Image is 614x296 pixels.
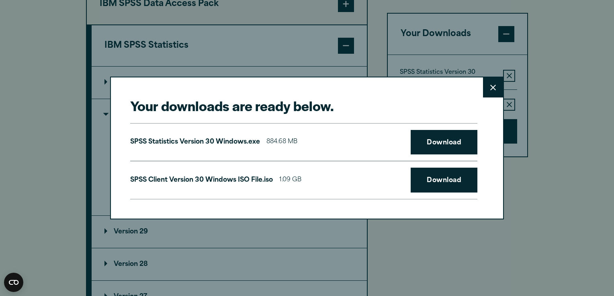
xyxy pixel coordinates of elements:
[130,97,477,115] h2: Your downloads are ready below.
[4,273,23,292] button: Open CMP widget
[411,130,477,155] a: Download
[130,174,273,186] p: SPSS Client Version 30 Windows ISO File.iso
[130,136,260,148] p: SPSS Statistics Version 30 Windows.exe
[266,136,297,148] span: 884.68 MB
[279,174,301,186] span: 1.09 GB
[411,168,477,193] a: Download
